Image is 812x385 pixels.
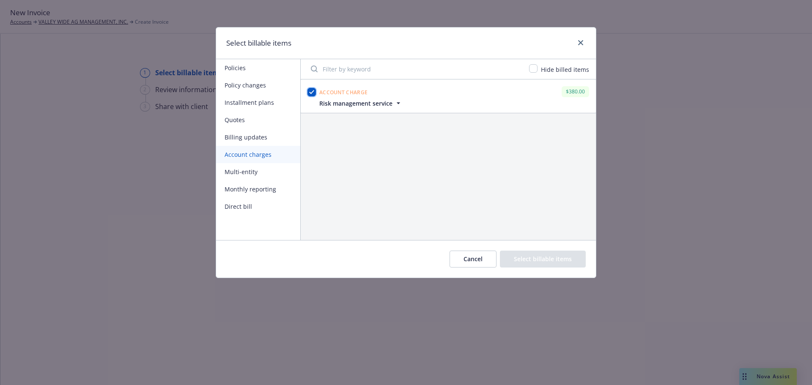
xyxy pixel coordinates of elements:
button: Multi-entity [216,163,300,180]
span: Hide billed items [541,66,589,74]
button: Cancel [450,251,497,268]
div: $380.00 [562,86,589,97]
button: Installment plans [216,94,300,111]
button: Quotes [216,111,300,128]
button: Risk management service [319,99,403,108]
h1: Select billable items [226,38,291,49]
button: Billing updates [216,128,300,146]
button: Account charges [216,146,300,163]
button: Policy changes [216,76,300,94]
a: close [576,38,586,48]
input: Filter by keyword [306,60,524,77]
span: Risk management service [319,99,392,108]
button: Policies [216,59,300,76]
button: Monthly reporting [216,180,300,198]
button: Direct bill [216,198,300,215]
span: Account charge [319,89,368,96]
